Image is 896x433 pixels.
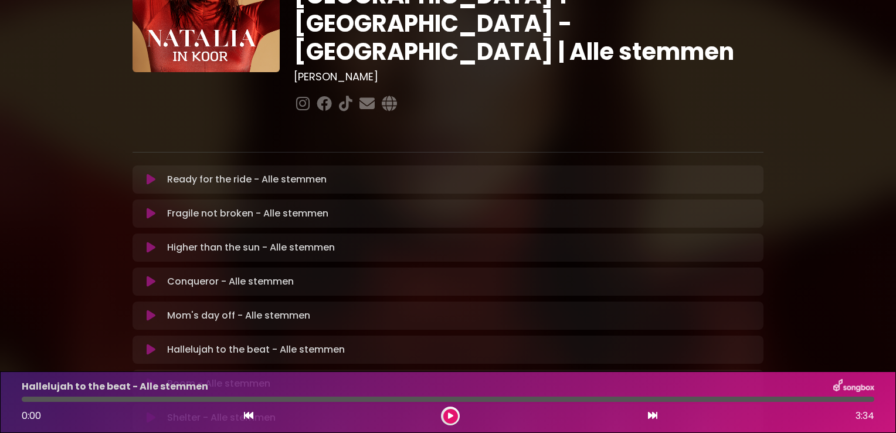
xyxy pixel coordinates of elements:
p: Fragile not broken - Alle stemmen [167,207,328,221]
h3: [PERSON_NAME] [294,70,763,83]
p: Ready for the ride - Alle stemmen [167,172,327,187]
p: Hallelujah to the beat - Alle stemmen [167,343,345,357]
p: Higher than the sun - Alle stemmen [167,241,335,255]
img: songbox-logo-white.png [833,379,874,394]
p: Mom's day off - Alle stemmen [167,309,310,323]
p: Hallelujah to the beat - Alle stemmen [22,380,208,394]
p: Conqueror - Alle stemmen [167,275,294,289]
span: 3:34 [856,409,874,423]
span: 0:00 [22,409,41,422]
